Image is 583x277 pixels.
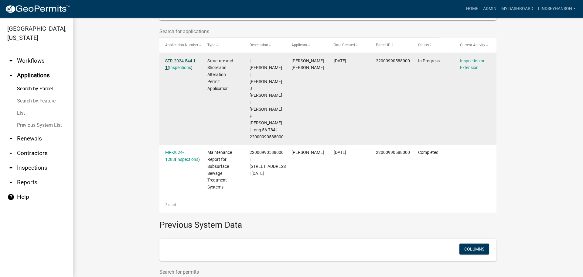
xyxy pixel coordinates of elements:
[460,58,485,70] a: Inspection or Extension
[165,58,196,70] a: STR-2024-544 1 1
[250,58,284,139] span: | Elizabeth Plaster | DARYL J MATTHEW | VICTORIA F MATTHEW | Long 56-784 | 22000990588000
[286,38,328,52] datatable-header-cell: Applicant
[7,57,15,64] i: arrow_drop_down
[412,38,455,52] datatable-header-cell: Status
[7,179,15,186] i: arrow_drop_down
[7,164,15,171] i: arrow_drop_down
[176,157,198,162] a: Inspections
[7,135,15,142] i: arrow_drop_down
[418,150,438,155] span: Completed
[159,213,496,231] h3: Previous System Data
[454,38,496,52] datatable-header-cell: Current Activity
[334,150,346,155] span: 06/29/2024
[481,3,499,15] a: Admin
[376,150,410,155] span: 22000990588000
[291,43,307,47] span: Applicant
[291,150,324,155] span: Jacob Bigelow
[328,38,370,52] datatable-header-cell: Date Created
[418,58,440,63] span: In Progress
[207,150,232,189] span: Maintenance Report for Subsurface Sewage Treatment Systems
[7,72,15,79] i: arrow_drop_up
[460,43,485,47] span: Current Activity
[7,193,15,201] i: help
[499,3,536,15] a: My Dashboard
[159,38,202,52] datatable-header-cell: Application Number
[376,43,390,47] span: Parcel ID
[165,43,198,47] span: Application Number
[334,43,355,47] span: Date Created
[207,58,233,91] span: Structure and Shoreland Alteration Permit Application
[169,65,191,70] a: Inspections
[250,150,287,175] span: 22000990588000 | 32709 WHISPERING SPRINGS RD | 06/29/2024
[165,150,184,162] a: MR-2024-1283
[464,3,481,15] a: Home
[7,150,15,157] i: arrow_drop_down
[370,38,412,52] datatable-header-cell: Parcel ID
[291,58,324,70] span: Daryl Matthew
[250,43,268,47] span: Description
[159,25,439,38] input: Search for applications
[165,57,196,71] div: ( )
[159,197,496,213] div: 2 total
[207,43,215,47] span: Type
[334,58,346,63] span: 08/26/2024
[459,244,489,254] button: Columns
[376,58,410,63] span: 22000990588000
[418,43,429,47] span: Status
[202,38,244,52] datatable-header-cell: Type
[536,3,578,15] a: Lindseyhanson
[165,149,196,163] div: ( )
[244,38,286,52] datatable-header-cell: Description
